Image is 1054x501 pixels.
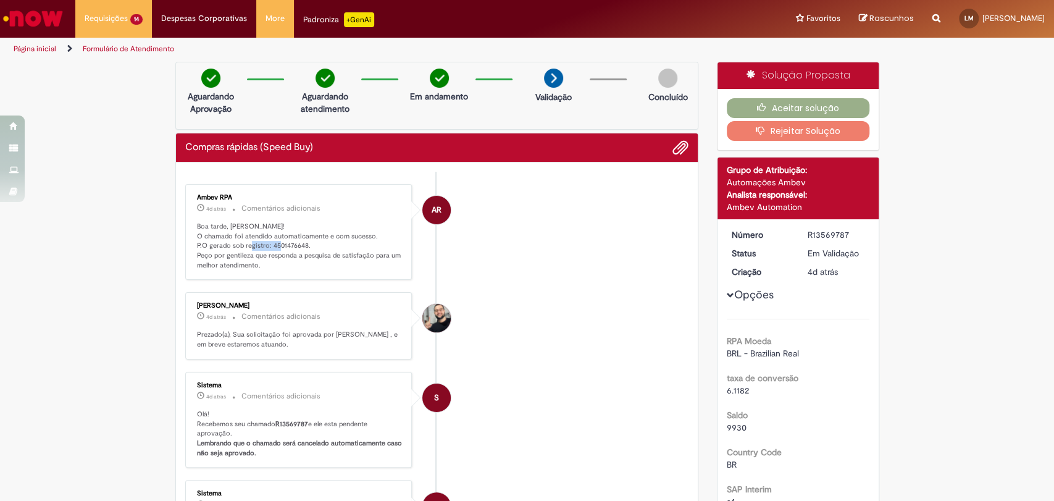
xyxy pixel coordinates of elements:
[808,247,865,259] div: Em Validação
[422,384,451,412] div: System
[727,164,869,176] div: Grupo de Atribuição:
[430,69,449,88] img: check-circle-green.png
[432,195,441,225] span: AR
[206,393,226,400] span: 4d atrás
[727,410,748,421] b: Saldo
[722,229,798,241] dt: Número
[197,222,403,271] p: Boa tarde, [PERSON_NAME]! O chamado foi atendido automaticamente e com sucesso. P.O gerado sob re...
[197,439,404,458] b: Lembrando que o chamado será cancelado automaticamente caso não seja aprovado.
[727,335,771,347] b: RPA Moeda
[197,194,403,201] div: Ambev RPA
[410,90,468,103] p: Em andamento
[964,14,974,22] span: LM
[808,266,865,278] div: 26/09/2025 10:31:06
[806,12,840,25] span: Favoritos
[658,69,677,88] img: img-circle-grey.png
[717,62,879,89] div: Solução Proposta
[808,266,838,277] time: 26/09/2025 10:31:06
[206,313,226,321] time: 26/09/2025 10:36:17
[722,266,798,278] dt: Criação
[1,6,65,31] img: ServiceNow
[206,393,226,400] time: 26/09/2025 10:31:18
[727,121,869,141] button: Rejeitar Solução
[422,304,451,332] div: Rodrigo Ferrante De Oliveira Pereira
[727,201,869,213] div: Ambev Automation
[206,313,226,321] span: 4d atrás
[727,459,737,470] span: BR
[344,12,374,27] p: +GenAi
[422,196,451,224] div: Ambev RPA
[535,91,572,103] p: Validação
[206,205,226,213] time: 26/09/2025 12:45:55
[672,140,688,156] button: Adicionar anexos
[241,203,320,214] small: Comentários adicionais
[303,12,374,27] div: Padroniza
[727,447,782,458] b: Country Code
[197,302,403,309] div: [PERSON_NAME]
[241,391,320,402] small: Comentários adicionais
[241,311,320,322] small: Comentários adicionais
[727,422,747,433] span: 9930
[206,205,226,213] span: 4d atrás
[266,12,285,25] span: More
[316,69,335,88] img: check-circle-green.png
[201,69,220,88] img: check-circle-green.png
[85,12,128,25] span: Requisições
[197,330,403,349] p: Prezado(a), Sua solicitação foi aprovada por [PERSON_NAME] , e em breve estaremos atuando.
[181,90,241,115] p: Aguardando Aprovação
[648,91,687,103] p: Concluído
[161,12,247,25] span: Despesas Corporativas
[544,69,563,88] img: arrow-next.png
[808,266,838,277] span: 4d atrás
[982,13,1045,23] span: [PERSON_NAME]
[197,490,403,497] div: Sistema
[869,12,914,24] span: Rascunhos
[727,385,749,396] span: 6.1182
[727,98,869,118] button: Aceitar solução
[130,14,143,25] span: 14
[295,90,355,115] p: Aguardando atendimento
[727,373,798,384] b: taxa de conversão
[83,44,174,54] a: Formulário de Atendimento
[727,484,772,495] b: SAP Interim
[727,348,799,359] span: BRL - Brazilian Real
[14,44,56,54] a: Página inicial
[859,13,914,25] a: Rascunhos
[434,383,439,413] span: S
[197,382,403,389] div: Sistema
[727,176,869,188] div: Automações Ambev
[9,38,693,61] ul: Trilhas de página
[197,410,403,458] p: Olá! Recebemos seu chamado e ele esta pendente aprovação.
[185,142,313,153] h2: Compras rápidas (Speed Buy) Histórico de tíquete
[808,229,865,241] div: R13569787
[275,419,308,429] b: R13569787
[722,247,798,259] dt: Status
[727,188,869,201] div: Analista responsável:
